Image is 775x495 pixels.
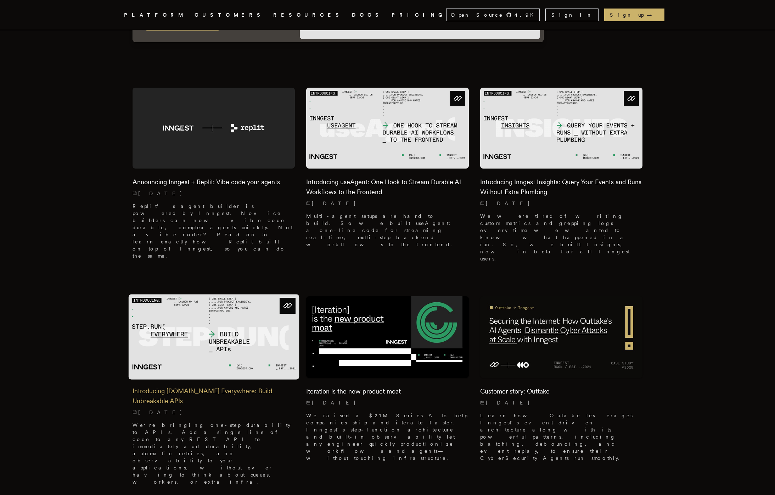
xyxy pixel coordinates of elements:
[133,190,295,197] p: [DATE]
[480,88,643,268] a: Featured image for Introducing Inngest Insights: Query Your Events and Runs Without Extra Plumbin...
[133,88,295,265] a: Featured image for Announcing Inngest + Replit: Vibe code your agents blog postAnnouncing Inngest...
[124,11,186,20] button: PLATFORM
[306,200,469,207] p: [DATE]
[451,11,503,18] span: Open Source
[195,11,265,20] a: CUSTOMERS
[647,11,659,18] span: →
[133,296,295,491] a: Featured image for Introducing Step.Run Everywhere: Build Unbreakable APIs blog postIntroducing [...
[133,386,295,406] h2: Introducing [DOMAIN_NAME] Everywhere: Build Unbreakable APIs
[306,88,469,169] img: Featured image for Introducing useAgent: One Hook to Stream Durable AI Workflows to the Frontend ...
[306,399,469,406] p: [DATE]
[133,177,295,187] h2: Announcing Inngest + Replit: Vibe code your agents
[545,9,599,21] a: Sign In
[515,11,538,18] span: 4.9 K
[133,88,295,169] img: Featured image for Announcing Inngest + Replit: Vibe code your agents blog post
[273,11,343,20] button: RESOURCES
[133,422,295,485] p: We're bringing one-step durability to APIs. Add a single line of code to any REST API to immediat...
[392,11,446,20] a: PRICING
[480,177,643,197] h2: Introducing Inngest Insights: Query Your Events and Runs Without Extra Plumbing
[306,412,469,462] p: We raised a $21M Series A to help companies ship and iterate faster. Inngest's step-function arch...
[133,409,295,416] p: [DATE]
[306,296,469,467] a: Featured image for Iteration is the new product moat blog postIteration is the new product moat[D...
[306,296,469,378] img: Featured image for Iteration is the new product moat blog post
[306,88,469,254] a: Featured image for Introducing useAgent: One Hook to Stream Durable AI Workflows to the Frontend ...
[352,11,383,20] a: DOCS
[604,9,664,21] a: Sign up
[306,213,469,248] p: Multi-agent setups are hard to build. So we built useAgent: a one-line code for streaming real-ti...
[128,295,299,380] img: Featured image for Introducing Step.Run Everywhere: Build Unbreakable APIs blog post
[480,296,643,378] img: Featured image for Customer story: Outtake blog post
[480,296,643,467] a: Featured image for Customer story: Outtake blog postCustomer story: Outtake[DATE] Learn how Outta...
[306,386,469,396] h2: Iteration is the new product moat
[480,412,643,462] p: Learn how Outtake leverages Inngest's event-driven architecture along with its powerful patterns,...
[480,213,643,262] p: We were tired of writing custom metrics and grepping logs every time we wanted to know what happe...
[480,88,643,169] img: Featured image for Introducing Inngest Insights: Query Your Events and Runs Without Extra Plumbin...
[480,200,643,207] p: [DATE]
[480,386,643,396] h2: Customer story: Outtake
[133,203,295,259] p: Replit’s agent builder is powered by Inngest. Novice builders can now vibe code durable, complex ...
[306,177,469,197] h2: Introducing useAgent: One Hook to Stream Durable AI Workflows to the Frontend
[480,399,643,406] p: [DATE]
